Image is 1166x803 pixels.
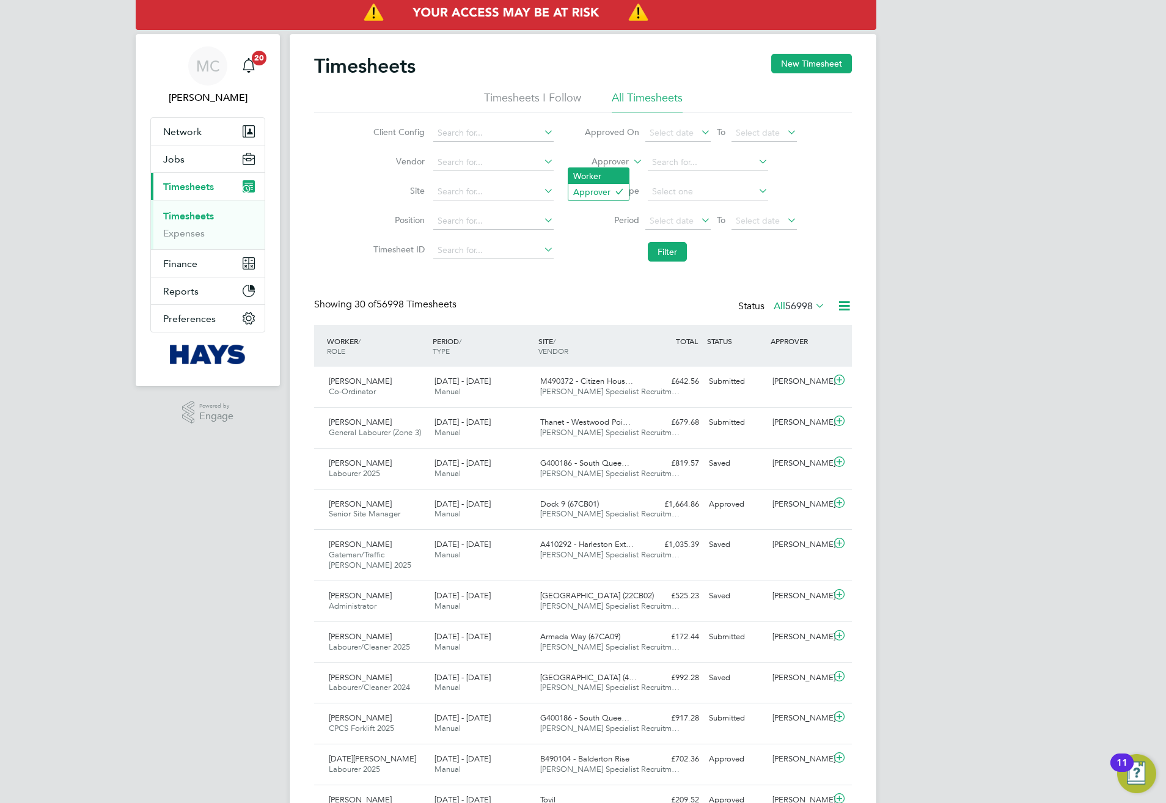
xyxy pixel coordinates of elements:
[704,708,768,728] div: Submitted
[785,300,813,312] span: 56998
[540,549,680,560] span: [PERSON_NAME] Specialist Recruitm…
[648,183,768,200] input: Select one
[774,300,825,312] label: All
[354,298,376,310] span: 30 of
[650,127,694,138] span: Select date
[568,184,629,200] li: Approver
[540,590,654,601] span: [GEOGRAPHIC_DATA] (22CB02)
[540,468,680,479] span: [PERSON_NAME] Specialist Recruitm…
[435,631,491,642] span: [DATE] - [DATE]
[163,181,214,193] span: Timesheets
[435,539,491,549] span: [DATE] - [DATE]
[163,313,216,324] span: Preferences
[370,156,425,167] label: Vendor
[612,90,683,112] li: All Timesheets
[540,642,680,652] span: [PERSON_NAME] Specialist Recruitm…
[540,672,637,683] span: [GEOGRAPHIC_DATA] (4…
[435,764,461,774] span: Manual
[196,58,220,74] span: MC
[435,601,461,611] span: Manual
[435,508,461,519] span: Manual
[370,185,425,196] label: Site
[237,46,261,86] a: 20
[640,586,704,606] div: £525.23
[329,682,410,692] span: Labourer/Cleaner 2024
[540,508,680,519] span: [PERSON_NAME] Specialist Recruitm…
[329,417,392,427] span: [PERSON_NAME]
[540,539,634,549] span: A410292 - Harleston Ext…
[151,277,265,304] button: Reports
[640,668,704,688] div: £992.28
[433,125,554,142] input: Search for...
[704,586,768,606] div: Saved
[435,427,461,438] span: Manual
[648,242,687,262] button: Filter
[640,535,704,555] div: £1,035.39
[329,376,392,386] span: [PERSON_NAME]
[738,298,827,315] div: Status
[540,764,680,774] span: [PERSON_NAME] Specialist Recruitm…
[329,458,392,468] span: [PERSON_NAME]
[540,499,599,509] span: Dock 9 (67CB01)
[704,535,768,555] div: Saved
[540,458,629,468] span: G400186 - South Quee…
[768,627,831,647] div: [PERSON_NAME]
[435,672,491,683] span: [DATE] - [DATE]
[370,244,425,255] label: Timesheet ID
[329,764,380,774] span: Labourer 2025
[435,713,491,723] span: [DATE] - [DATE]
[650,215,694,226] span: Select date
[358,336,361,346] span: /
[163,126,202,137] span: Network
[151,145,265,172] button: Jobs
[151,173,265,200] button: Timesheets
[768,586,831,606] div: [PERSON_NAME]
[433,154,554,171] input: Search for...
[182,401,234,424] a: Powered byEngage
[540,631,620,642] span: Armada Way (67CA09)
[433,242,554,259] input: Search for...
[540,386,680,397] span: [PERSON_NAME] Specialist Recruitm…
[170,345,246,364] img: hays-logo-retina.png
[704,627,768,647] div: Submitted
[676,336,698,346] span: TOTAL
[435,682,461,692] span: Manual
[459,336,461,346] span: /
[163,258,197,269] span: Finance
[329,549,411,570] span: Gateman/Traffic [PERSON_NAME] 2025
[540,713,629,723] span: G400186 - South Quee…
[329,508,400,519] span: Senior Site Manager
[768,708,831,728] div: [PERSON_NAME]
[151,200,265,249] div: Timesheets
[768,535,831,555] div: [PERSON_NAME]
[584,215,639,226] label: Period
[324,330,430,362] div: WORKER
[329,590,392,601] span: [PERSON_NAME]
[163,227,205,239] a: Expenses
[640,708,704,728] div: £917.28
[329,427,421,438] span: General Labourer (Zone 3)
[199,411,233,422] span: Engage
[535,330,641,362] div: SITE
[329,754,416,764] span: [DATE][PERSON_NAME]
[435,754,491,764] span: [DATE] - [DATE]
[435,386,461,397] span: Manual
[584,127,639,137] label: Approved On
[435,499,491,509] span: [DATE] - [DATE]
[151,118,265,145] button: Network
[768,330,831,352] div: APPROVER
[768,453,831,474] div: [PERSON_NAME]
[435,376,491,386] span: [DATE] - [DATE]
[329,499,392,509] span: [PERSON_NAME]
[329,672,392,683] span: [PERSON_NAME]
[252,51,266,65] span: 20
[329,713,392,723] span: [PERSON_NAME]
[433,213,554,230] input: Search for...
[136,34,280,386] nav: Main navigation
[704,668,768,688] div: Saved
[540,417,631,427] span: Thanet - Westwood Poi…
[538,346,568,356] span: VENDOR
[163,153,185,165] span: Jobs
[640,749,704,769] div: £702.36
[768,668,831,688] div: [PERSON_NAME]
